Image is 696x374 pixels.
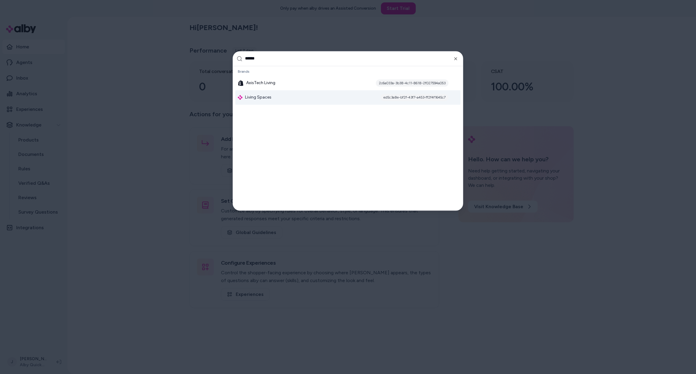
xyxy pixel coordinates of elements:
[376,79,449,87] div: 2c6a033a-3b38-4c11-8618-2f027594a053
[238,95,243,100] img: alby Logo
[246,80,275,86] span: AxisTech Living
[235,67,461,76] div: Brands
[233,66,463,210] div: Suggestions
[380,94,449,101] div: ed5c3a8e-bf2f-43f7-a453-ff2f4f1645c7
[245,94,271,100] span: Living Spaces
